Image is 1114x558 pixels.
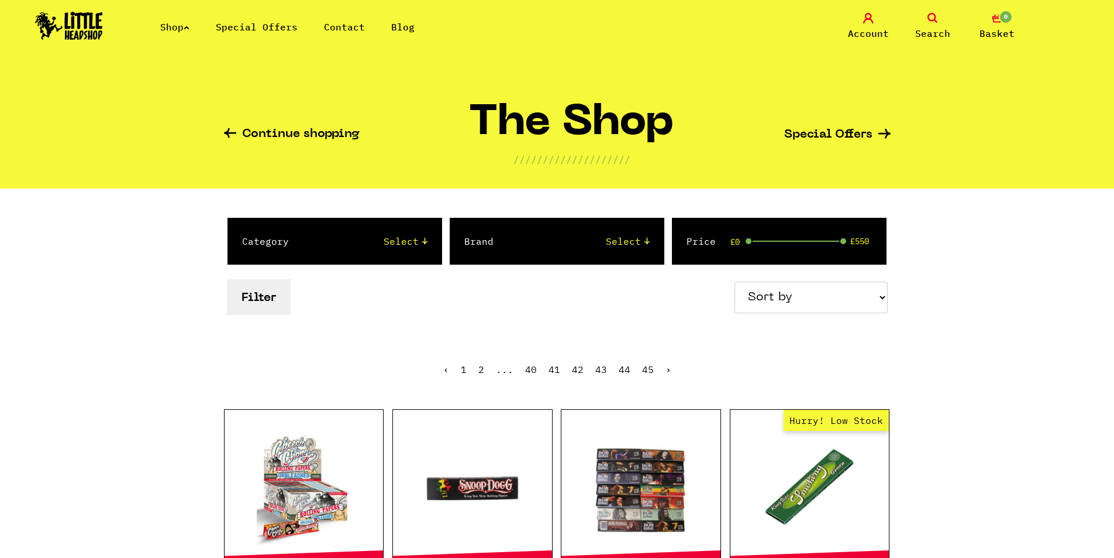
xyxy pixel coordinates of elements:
[391,21,415,33] a: Blog
[784,410,889,431] span: Hurry! Low Stock
[160,21,189,33] a: Shop
[903,13,962,40] a: Search
[999,10,1013,24] span: 0
[915,26,950,40] span: Search
[572,364,584,375] a: 42
[665,364,671,375] span: ›
[513,152,630,166] p: ////////////////////
[496,364,513,375] span: ...
[324,21,365,33] a: Contact
[478,364,484,375] a: 2
[665,365,671,374] li: Next »
[464,234,494,248] label: Brand
[216,21,298,33] a: Special Offers
[730,430,889,547] a: Hurry! Low Stock
[227,279,291,315] button: Filter
[619,364,630,375] a: 44
[968,13,1026,40] a: 0 Basket
[595,364,607,375] a: 43
[848,26,889,40] span: Account
[525,364,537,375] a: 40
[850,237,869,246] span: £550
[224,128,360,142] a: Continue shopping
[784,129,891,141] a: Special Offers
[461,364,467,375] a: 1
[687,234,716,248] label: Price
[469,104,674,152] h1: The Shop
[642,364,654,375] span: 45
[443,364,449,375] a: « Previous
[980,26,1015,40] span: Basket
[730,237,740,247] span: £0
[242,234,289,248] label: Category
[549,364,560,375] a: 41
[35,12,103,40] img: Little Head Shop Logo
